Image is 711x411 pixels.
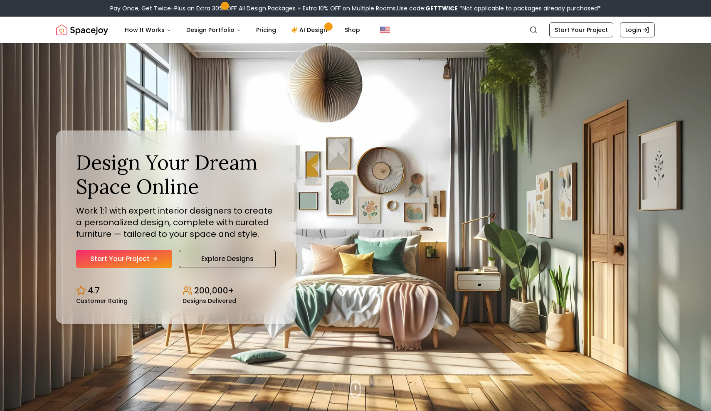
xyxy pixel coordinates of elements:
nav: Global [56,17,655,43]
p: 200,000+ [194,285,234,296]
a: Start Your Project [76,250,172,268]
img: Spacejoy Logo [56,22,108,38]
button: How It Works [118,22,178,38]
img: United States [380,25,390,35]
div: Pay Once, Get Twice-Plus an Extra 30% OFF All Design Packages + Extra 10% OFF on Multiple Rooms. [110,4,601,12]
a: Spacejoy [56,22,108,38]
small: Customer Rating [76,298,128,304]
a: Shop [338,22,367,38]
a: Pricing [249,22,283,38]
span: *Not applicable to packages already purchased* [458,4,601,12]
div: Design stats [76,278,276,304]
a: Start Your Project [549,22,613,37]
button: Design Portfolio [180,22,248,38]
a: Explore Designs [179,250,276,268]
nav: Main [118,22,367,38]
a: AI Design [284,22,336,38]
b: GETTWICE [425,4,458,12]
h1: Design Your Dream Space Online [76,150,276,198]
span: Use code: [397,4,458,12]
small: Designs Delivered [183,298,236,304]
p: Work 1:1 with expert interior designers to create a personalized design, complete with curated fu... [76,205,276,240]
p: 4.7 [88,285,100,296]
a: Login [620,22,655,37]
